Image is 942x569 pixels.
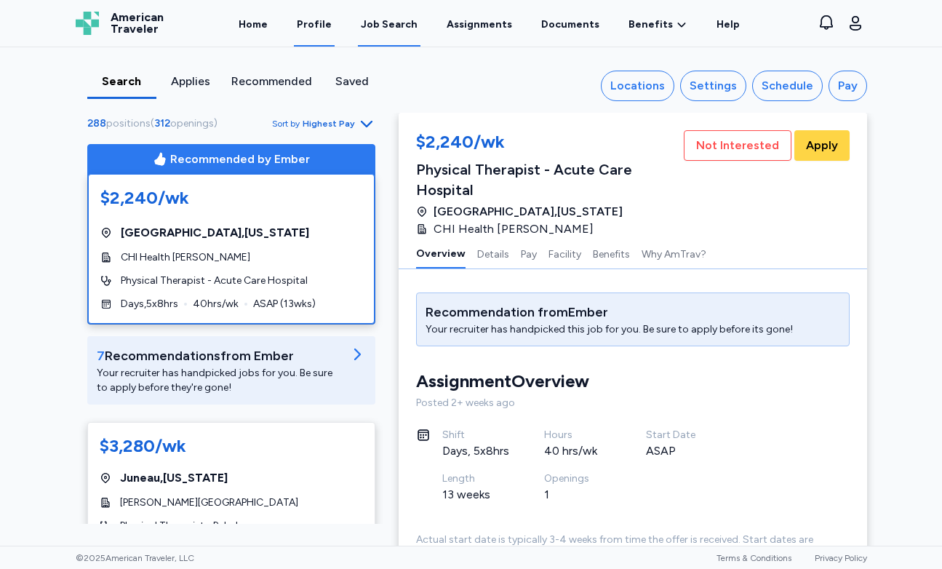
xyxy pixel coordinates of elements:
[76,12,99,35] img: Logo
[97,366,343,395] div: Your recruiter has handpicked jobs for you. Be sure to apply before they're gone!
[416,396,850,410] div: Posted 2+ weeks ago
[593,238,630,268] button: Benefits
[416,130,681,156] div: $2,240/wk
[434,220,594,238] span: CHI Health [PERSON_NAME]
[442,486,509,504] div: 13 weeks
[416,159,681,200] div: Physical Therapist - Acute Care Hospital
[442,471,509,486] div: Length
[442,442,509,460] div: Days, 5x8hrs
[170,117,214,130] span: openings
[100,186,362,210] div: $2,240/wk
[106,117,151,130] span: positions
[121,224,309,242] span: [GEOGRAPHIC_DATA] , [US_STATE]
[628,17,687,32] a: Benefits
[752,71,823,101] button: Schedule
[97,348,105,364] span: 7
[121,297,178,311] span: Days , 5 x 8 hrs
[358,1,420,47] a: Job Search
[272,118,300,130] span: Sort by
[829,71,867,101] button: Pay
[806,137,838,154] span: Apply
[642,238,706,268] button: Why AmTrav?
[100,434,186,458] div: $3,280/wk
[815,553,867,563] a: Privacy Policy
[87,116,223,131] div: ( )
[601,71,674,101] button: Locations
[193,297,239,311] span: 40 hrs/wk
[544,442,611,460] div: 40 hrs/wk
[120,519,242,533] span: Physical Therapist - Rehab
[544,428,611,442] div: Hours
[838,77,858,95] div: Pay
[170,151,310,168] span: Recommended by Ember
[434,203,623,220] span: [GEOGRAPHIC_DATA] , [US_STATE]
[544,471,611,486] div: Openings
[231,73,312,90] div: Recommended
[680,71,746,101] button: Settings
[294,1,335,47] a: Profile
[544,486,611,504] div: 1
[717,553,791,563] a: Terms & Conditions
[610,77,665,95] div: Locations
[93,73,151,90] div: Search
[794,130,850,161] button: Apply
[154,117,170,130] span: 312
[121,274,308,288] span: Physical Therapist - Acute Care Hospital
[253,297,316,311] span: ASAP ( 13 wks)
[324,73,381,90] div: Saved
[120,496,298,510] span: [PERSON_NAME][GEOGRAPHIC_DATA]
[87,117,106,130] span: 288
[303,118,355,130] span: Highest Pay
[416,370,589,393] div: Assignment Overview
[762,77,813,95] div: Schedule
[548,238,581,268] button: Facility
[416,533,850,562] div: Actual start date is typically 3-4 weeks from time the offer is received. Start dates are determi...
[111,12,164,35] span: American Traveler
[426,302,793,322] div: Recommendation from Ember
[521,238,537,268] button: Pay
[646,442,713,460] div: ASAP
[97,346,343,366] div: Recommendation s from Ember
[121,250,250,265] span: CHI Health [PERSON_NAME]
[162,73,220,90] div: Applies
[416,238,466,268] button: Overview
[684,130,791,161] button: Not Interested
[76,552,194,564] span: © 2025 American Traveler, LLC
[477,238,509,268] button: Details
[442,428,509,442] div: Shift
[696,137,779,154] span: Not Interested
[646,428,713,442] div: Start Date
[120,469,228,487] span: Juneau , [US_STATE]
[690,77,737,95] div: Settings
[628,17,673,32] span: Benefits
[426,322,793,337] div: Your recruiter has handpicked this job for you. Be sure to apply before its gone!
[272,115,375,132] button: Sort byHighest Pay
[361,17,418,32] div: Job Search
